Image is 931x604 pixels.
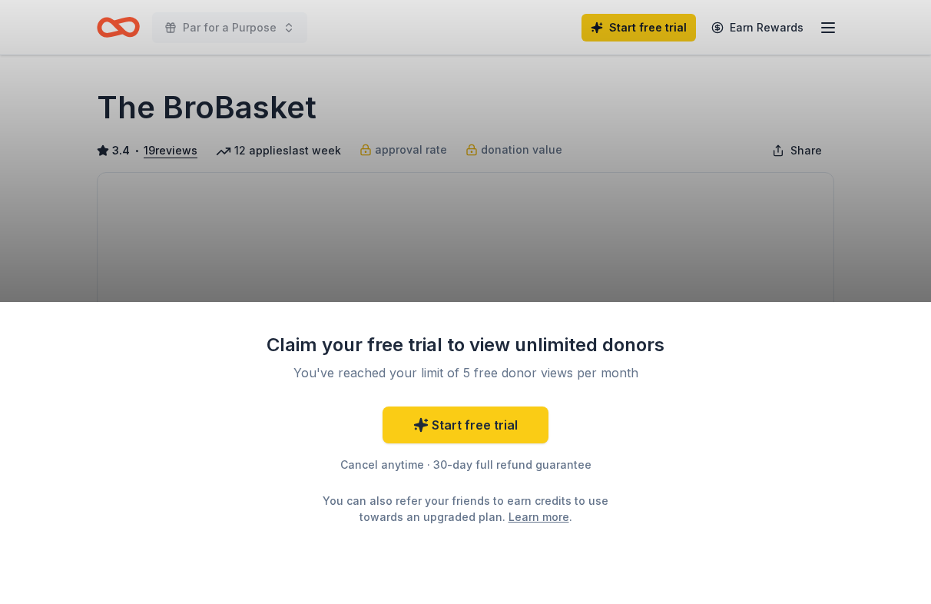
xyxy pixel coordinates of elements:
div: Claim your free trial to view unlimited donors [266,333,665,357]
a: Start free trial [383,407,548,443]
div: Cancel anytime · 30-day full refund guarantee [266,456,665,474]
a: Learn more [509,509,569,525]
div: You can also refer your friends to earn credits to use towards an upgraded plan. . [309,493,622,525]
div: You've reached your limit of 5 free donor views per month [284,363,647,382]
